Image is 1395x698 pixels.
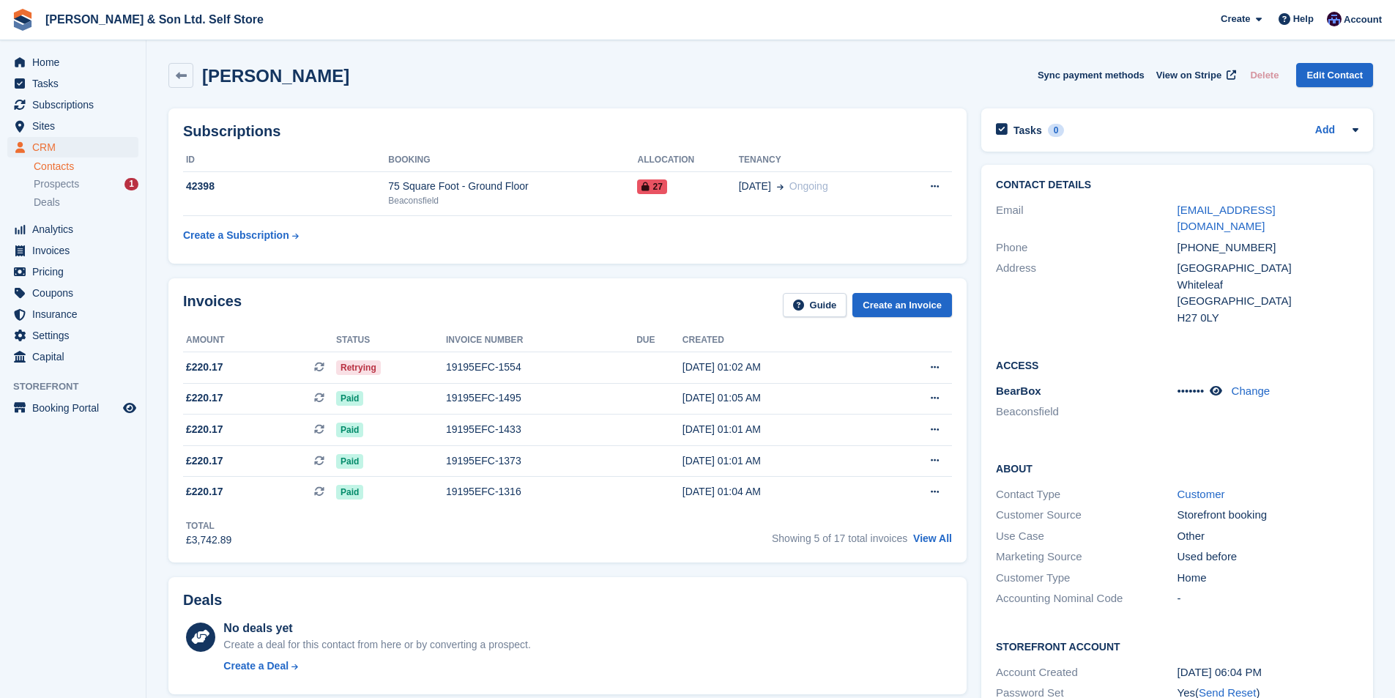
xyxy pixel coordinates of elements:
span: Booking Portal [32,398,120,418]
div: Use Case [996,528,1177,545]
div: [DATE] 06:04 PM [1178,664,1358,681]
div: Create a Subscription [183,228,289,243]
div: 19195EFC-1373 [446,453,636,469]
div: [GEOGRAPHIC_DATA] [1178,260,1358,277]
a: menu [7,137,138,157]
div: [GEOGRAPHIC_DATA] [1178,293,1358,310]
span: 27 [637,179,666,194]
th: ID [183,149,388,172]
a: View All [913,532,952,544]
span: Invoices [32,240,120,261]
span: [DATE] [739,179,771,194]
span: CRM [32,137,120,157]
span: Coupons [32,283,120,303]
div: Contact Type [996,486,1177,503]
a: menu [7,94,138,115]
h2: Access [996,357,1358,372]
span: ••••••• [1178,385,1205,397]
a: menu [7,398,138,418]
div: Accounting Nominal Code [996,590,1177,607]
div: £3,742.89 [186,532,231,548]
span: BearBox [996,385,1041,397]
div: [DATE] 01:01 AM [682,422,877,437]
a: menu [7,116,138,136]
a: Contacts [34,160,138,174]
div: 75 Square Foot - Ground Floor [388,179,637,194]
div: 19195EFC-1495 [446,390,636,406]
div: Other [1178,528,1358,545]
h2: Storefront Account [996,639,1358,653]
th: Status [336,329,446,352]
div: No deals yet [223,620,530,637]
span: £220.17 [186,484,223,500]
th: Allocation [637,149,738,172]
span: Ongoing [789,180,828,192]
a: Guide [783,293,847,317]
span: Pricing [32,261,120,282]
a: [EMAIL_ADDRESS][DOMAIN_NAME] [1178,204,1276,233]
div: - [1178,590,1358,607]
div: Customer Type [996,570,1177,587]
th: Booking [388,149,637,172]
span: Capital [32,346,120,367]
div: Address [996,260,1177,326]
a: menu [7,73,138,94]
span: Analytics [32,219,120,240]
span: Paid [336,485,363,500]
span: Home [32,52,120,73]
div: Account Created [996,664,1177,681]
span: £220.17 [186,453,223,469]
a: Edit Contact [1296,63,1373,87]
span: Paid [336,391,363,406]
a: menu [7,240,138,261]
div: Customer Source [996,507,1177,524]
th: Tenancy [739,149,898,172]
h2: Invoices [183,293,242,317]
th: Invoice number [446,329,636,352]
a: menu [7,304,138,324]
div: Home [1178,570,1358,587]
div: 19195EFC-1433 [446,422,636,437]
div: Total [186,519,231,532]
span: Insurance [32,304,120,324]
span: Deals [34,196,60,209]
a: Create a Deal [223,658,530,674]
div: Beaconsfield [388,194,637,207]
a: Deals [34,195,138,210]
div: [DATE] 01:02 AM [682,360,877,375]
a: menu [7,261,138,282]
h2: [PERSON_NAME] [202,66,349,86]
div: Storefront booking [1178,507,1358,524]
span: Showing 5 of 17 total invoices [772,532,907,544]
div: 0 [1048,124,1065,137]
span: Tasks [32,73,120,94]
a: menu [7,325,138,346]
div: 19195EFC-1316 [446,484,636,500]
th: Amount [183,329,336,352]
span: Retrying [336,360,381,375]
span: Subscriptions [32,94,120,115]
span: Help [1293,12,1314,26]
span: Prospects [34,177,79,191]
a: Customer [1178,488,1225,500]
a: menu [7,283,138,303]
div: 42398 [183,179,388,194]
span: Paid [336,423,363,437]
div: 1 [124,178,138,190]
a: Create an Invoice [852,293,952,317]
div: Create a deal for this contact from here or by converting a prospect. [223,637,530,653]
th: Due [636,329,682,352]
span: Create [1221,12,1250,26]
a: Create a Subscription [183,222,299,249]
span: Sites [32,116,120,136]
th: Created [682,329,877,352]
span: Settings [32,325,120,346]
a: View on Stripe [1150,63,1239,87]
a: Preview store [121,399,138,417]
img: stora-icon-8386f47178a22dfd0bd8f6a31ec36ba5ce8667c1dd55bd0f319d3a0aa187defe.svg [12,9,34,31]
div: [DATE] 01:01 AM [682,453,877,469]
h2: Tasks [1013,124,1042,137]
div: Email [996,202,1177,235]
div: [DATE] 01:05 AM [682,390,877,406]
a: [PERSON_NAME] & Son Ltd. Self Store [40,7,269,31]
